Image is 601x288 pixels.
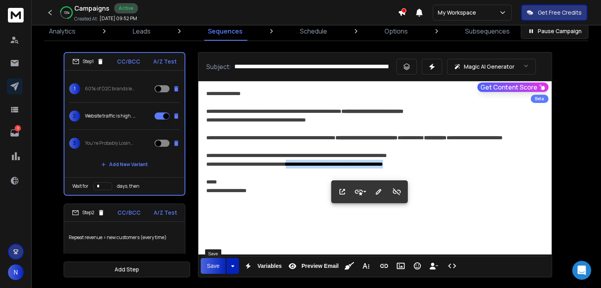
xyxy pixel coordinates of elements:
div: Active [114,3,138,13]
p: Leads [133,26,151,36]
a: 3 [7,125,23,141]
p: Schedule [300,26,327,36]
p: 3 [15,125,21,131]
p: 72 % [64,10,70,15]
button: Insert Unsubscribe Link [426,258,441,274]
button: Style [353,184,368,200]
button: Add Step [64,262,190,277]
h1: Campaigns [74,4,109,13]
button: Code View [445,258,460,274]
div: Open Intercom Messenger [572,261,591,280]
button: Preview Email [285,258,340,274]
p: Subject: [206,62,231,71]
p: [DATE] 09:52 PM [100,15,137,22]
p: Website traffic is high. Conversions? Not so much? [85,113,136,119]
p: CC/BCC [117,58,140,65]
button: Add New Variant [95,249,154,264]
p: Options [384,26,408,36]
button: N [8,264,24,280]
p: CC/BCC [117,209,141,217]
a: Sequences [203,22,247,41]
p: You're Probably Losing 15% of Revenue Because of Abandoned Carts [85,140,136,146]
p: Sequences [208,26,243,36]
p: Get Free Credits [538,9,582,17]
li: Step2CC/BCCA/Z TestRepeat revenue > new customers (every time)Add New VariantWait fordays, then [64,204,185,287]
div: Beta [531,95,548,103]
p: 60% of D2C brands leave 30–50% of revenue on the table by ignoring retention. [85,86,136,92]
button: Save [201,258,226,274]
span: Preview Email [300,263,340,269]
li: Step1CC/BCCA/Z Test160% of D2C brands leave 30–50% of revenue on the table by ignoring retention.... [64,52,185,196]
p: Repeat revenue > new customers (every time) [69,226,180,249]
button: Magic AI Generator [447,59,536,75]
p: Created At: [74,16,98,22]
p: Analytics [49,26,75,36]
div: Step 1 [72,58,104,65]
p: A/Z Test [154,209,177,217]
div: Step 2 [72,209,105,216]
span: 1 [69,83,80,94]
button: Get Content Score [477,82,548,92]
a: Leads [128,22,155,41]
p: days, then [117,183,139,189]
p: Wait for [72,183,89,189]
p: My Workspace [438,9,479,17]
span: Variables [256,263,283,269]
button: Open Link [335,184,350,200]
button: Pause Campaign [521,23,588,39]
span: 3 [69,138,80,149]
div: Save [205,249,221,258]
a: Analytics [44,22,80,41]
p: Subsequences [465,26,510,36]
button: Get Free Credits [521,5,587,21]
span: 2 [69,110,80,122]
a: Subsequences [460,22,514,41]
button: Variables [241,258,283,274]
button: Add New Variant [95,157,154,172]
p: Magic AI Generator [464,63,514,71]
a: Schedule [295,22,332,41]
p: A/Z Test [153,58,177,65]
a: Options [380,22,413,41]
